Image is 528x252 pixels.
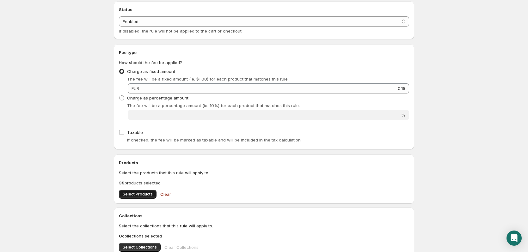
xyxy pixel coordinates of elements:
[119,60,182,65] span: How should the fee be applied?
[127,102,409,109] p: The fee will be a percentage amount (ie. 10%) for each product that matches this rule.
[127,137,302,142] span: If checked, the fee will be marked as taxable and will be included in the tax calculation.
[119,6,409,13] h2: Status
[119,243,161,252] button: Select Collections
[119,28,243,33] span: If disabled, the rule will not be applied to the cart or checkout.
[119,233,122,238] b: 0
[401,112,405,117] span: %
[119,159,409,166] h2: Products
[507,231,522,246] div: Open Intercom Messenger
[119,180,409,186] p: products selected
[160,191,171,197] span: Clear
[123,245,157,250] span: Select Collections
[119,213,409,219] h2: Collections
[119,233,409,239] p: collections selected
[127,130,143,135] span: Taxable
[119,49,409,56] h2: Fee type
[119,190,157,199] button: Select Products
[132,86,139,91] span: EUR
[127,76,289,81] span: The fee will be a fixed amount (ie. $1.00) for each product that matches this rule.
[119,170,409,176] p: Select the products that this rule will apply to.
[127,95,188,100] span: Charge as percentage amount
[157,188,175,201] button: Clear
[127,69,175,74] span: Charge as fixed amount
[119,223,409,229] p: Select the collections that this rule will apply to.
[119,180,125,185] b: 39
[123,192,153,197] span: Select Products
